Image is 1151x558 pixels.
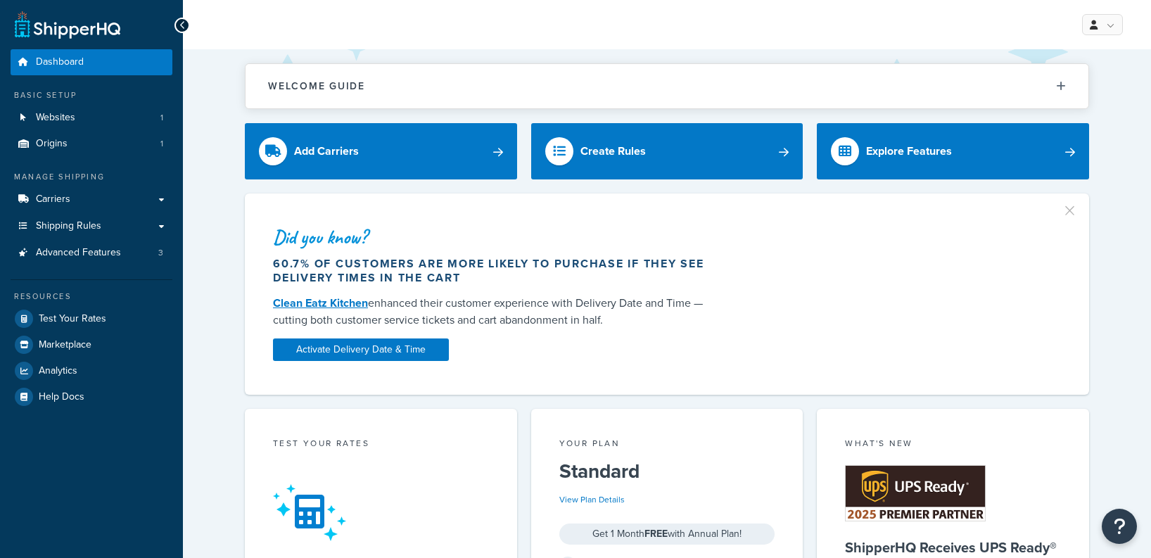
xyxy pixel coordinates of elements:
span: Advanced Features [36,247,121,259]
span: Carriers [36,194,70,205]
span: Shipping Rules [36,220,101,232]
span: Analytics [39,365,77,377]
a: Advanced Features3 [11,240,172,266]
span: Marketplace [39,339,91,351]
a: Websites1 [11,105,172,131]
span: 3 [158,247,163,259]
div: enhanced their customer experience with Delivery Date and Time — cutting both customer service ti... [273,295,718,329]
span: Dashboard [36,56,84,68]
a: Shipping Rules [11,213,172,239]
a: Dashboard [11,49,172,75]
a: Activate Delivery Date & Time [273,338,449,361]
span: Test Your Rates [39,313,106,325]
div: Did you know? [273,227,718,247]
a: Clean Eatz Kitchen [273,295,368,311]
div: Resources [11,291,172,303]
span: 1 [160,112,163,124]
span: 1 [160,138,163,150]
a: Test Your Rates [11,306,172,331]
h5: Standard [559,460,775,483]
h2: Welcome Guide [268,81,365,91]
li: Advanced Features [11,240,172,266]
a: Origins1 [11,131,172,157]
a: Help Docs [11,384,172,410]
div: Get 1 Month with Annual Plan! [559,524,775,545]
strong: FREE [644,526,668,541]
div: Explore Features [866,141,952,161]
div: Test your rates [273,437,489,453]
div: Your Plan [559,437,775,453]
button: Welcome Guide [246,64,1088,108]
a: View Plan Details [559,493,625,506]
div: Basic Setup [11,89,172,101]
div: 60.7% of customers are more likely to purchase if they see delivery times in the cart [273,257,718,285]
a: Create Rules [531,123,803,179]
a: Explore Features [817,123,1089,179]
div: Add Carriers [294,141,359,161]
a: Marketplace [11,332,172,357]
span: Origins [36,138,68,150]
a: Add Carriers [245,123,517,179]
div: Create Rules [580,141,646,161]
div: What's New [845,437,1061,453]
button: Open Resource Center [1102,509,1137,544]
li: Websites [11,105,172,131]
div: Manage Shipping [11,171,172,183]
span: Help Docs [39,391,84,403]
a: Analytics [11,358,172,383]
a: Carriers [11,186,172,213]
span: Websites [36,112,75,124]
li: Origins [11,131,172,157]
